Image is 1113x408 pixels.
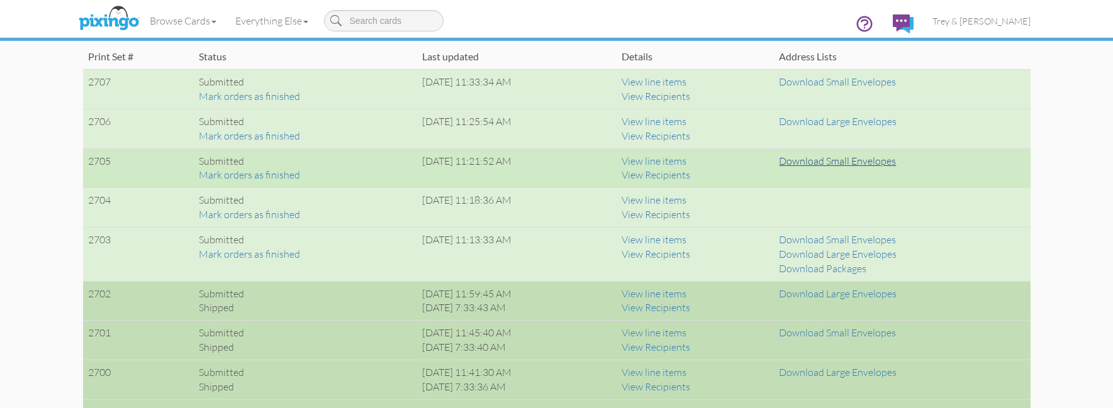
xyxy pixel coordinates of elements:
[199,193,412,207] div: Submitted
[83,70,194,109] td: 2707
[774,45,1030,69] td: Address Lists
[779,248,897,260] a: Download Large Envelopes
[622,233,686,246] a: View line items
[779,262,866,275] a: Download Packages
[622,75,686,88] a: View line items
[422,75,612,89] div: [DATE] 11:33:34 AM
[83,281,194,321] td: 2702
[422,287,612,301] div: [DATE] 11:59:45 AM
[422,326,612,340] div: [DATE] 11:45:40 AM
[199,326,412,340] div: Submitted
[199,75,412,89] div: Submitted
[893,14,914,33] img: comments.svg
[622,301,690,314] a: View Recipients
[324,10,444,31] input: Search cards
[622,208,690,221] a: View Recipients
[779,115,897,128] a: Download Large Envelopes
[622,155,686,167] a: View line items
[622,326,686,339] a: View line items
[622,287,686,300] a: View line items
[199,380,412,394] div: Shipped
[622,115,686,128] a: View line items
[422,233,612,247] div: [DATE] 11:13:33 AM
[83,109,194,148] td: 2706
[622,194,686,206] a: View line items
[923,5,1040,37] a: Trey & [PERSON_NAME]
[199,168,300,181] a: Mark orders as finished
[622,248,690,260] a: View Recipients
[199,340,412,355] div: Shipped
[83,321,194,360] td: 2701
[199,300,412,315] div: Shipped
[779,75,896,88] a: Download Small Envelopes
[76,3,142,35] img: pixingo logo
[199,248,300,260] a: Mark orders as finished
[422,340,612,355] div: [DATE] 7:33:40 AM
[622,90,690,102] a: View Recipients
[83,360,194,399] td: 2700
[199,130,300,142] a: Mark orders as finished
[226,5,318,36] a: Everything Else
[199,114,412,129] div: Submitted
[83,45,194,69] td: Print Set #
[83,188,194,228] td: 2704
[199,287,412,301] div: Submitted
[622,380,690,393] a: View Recipients
[422,365,612,380] div: [DATE] 11:41:30 AM
[932,16,1031,26] span: Trey & [PERSON_NAME]
[83,227,194,281] td: 2703
[199,154,412,168] div: Submitted
[779,326,896,339] a: Download Small Envelopes
[422,300,612,315] div: [DATE] 7:33:43 AM
[199,208,300,221] a: Mark orders as finished
[422,154,612,168] div: [DATE] 11:21:52 AM
[779,366,897,378] a: Download Large Envelopes
[199,365,412,380] div: Submitted
[417,45,617,69] td: Last updated
[622,130,690,142] a: View Recipients
[199,233,412,247] div: Submitted
[422,380,612,394] div: [DATE] 7:33:36 AM
[617,45,775,69] td: Details
[779,155,896,167] a: Download Small Envelopes
[622,168,690,181] a: View Recipients
[779,233,896,246] a: Download Small Envelopes
[422,193,612,207] div: [DATE] 11:18:36 AM
[194,45,417,69] td: Status
[622,341,690,353] a: View Recipients
[199,90,300,102] a: Mark orders as finished
[140,5,226,36] a: Browse Cards
[779,287,897,300] a: Download Large Envelopes
[422,114,612,129] div: [DATE] 11:25:54 AM
[83,148,194,188] td: 2705
[622,366,686,378] a: View line items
